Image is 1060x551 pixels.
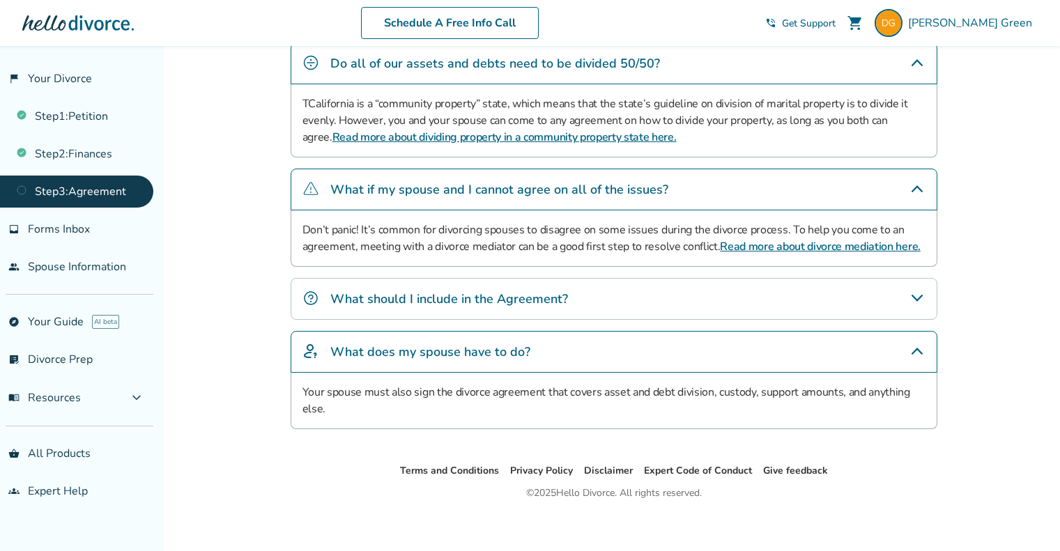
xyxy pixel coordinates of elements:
[302,54,319,71] img: Do all of our assets and debts need to be divided 50/50?
[330,343,530,361] h4: What does my spouse have to do?
[291,331,937,373] div: What does my spouse have to do?
[8,354,20,365] span: list_alt_check
[8,390,81,405] span: Resources
[847,15,863,31] span: shopping_cart
[765,17,776,29] span: phone_in_talk
[302,290,319,306] img: What should I include in the Agreement?
[330,180,668,199] h4: What if my spouse and I cannot agree on all of the issues?
[8,486,20,497] span: groups
[361,7,539,39] a: Schedule A Free Info Call
[644,464,752,477] a: Expert Code of Conduct
[400,464,499,477] a: Terms and Conditions
[28,222,90,237] span: Forms Inbox
[302,95,925,146] p: TCalifornia is a “community property” state, which means that the state’s guideline on division o...
[291,169,937,210] div: What if my spouse and I cannot agree on all of the issues?
[875,9,902,37] img: hellodangreen@gmail.com
[8,73,20,84] span: flag_2
[510,464,573,477] a: Privacy Policy
[990,484,1060,551] iframe: Chat Widget
[763,463,828,479] li: Give feedback
[8,224,20,235] span: inbox
[765,17,836,30] a: phone_in_talkGet Support
[526,485,702,502] div: © 2025 Hello Divorce. All rights reserved.
[908,15,1038,31] span: [PERSON_NAME] Green
[302,222,925,255] p: Don’t panic! It’s common for divorcing spouses to disagree on some issues during the divorce proc...
[332,130,677,145] a: Read more about dividing property in a community property state here.
[584,463,633,479] li: Disclaimer
[720,239,921,254] a: Read more about divorce mediation here.
[302,180,319,197] img: What if my spouse and I cannot agree on all of the issues?
[302,343,319,359] img: What does my spouse have to do?
[782,17,836,30] span: Get Support
[330,290,568,308] h4: What should I include in the Agreement?
[302,384,925,417] p: Your spouse must also sign the divorce agreement that covers asset and debt division, custody, su...
[8,392,20,403] span: menu_book
[330,54,660,72] h4: Do all of our assets and debts need to be divided 50/50?
[291,42,937,84] div: Do all of our assets and debts need to be divided 50/50?
[8,448,20,459] span: shopping_basket
[8,261,20,272] span: people
[128,389,145,406] span: expand_more
[92,315,119,329] span: AI beta
[8,316,20,327] span: explore
[291,278,937,320] div: What should I include in the Agreement?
